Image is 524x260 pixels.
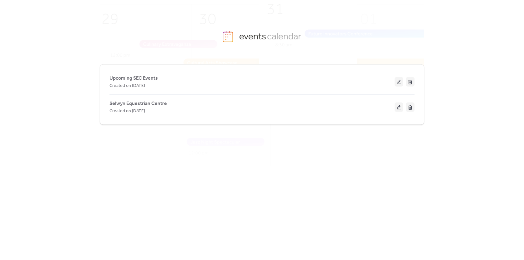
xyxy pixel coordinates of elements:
span: Created on [DATE] [109,107,145,115]
span: Upcoming SEC Events [109,75,158,82]
a: Selwyn Equestrian Centre [109,102,167,105]
span: Selwyn Equestrian Centre [109,100,167,107]
a: Upcoming SEC Events [109,77,158,80]
span: Created on [DATE] [109,82,145,90]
